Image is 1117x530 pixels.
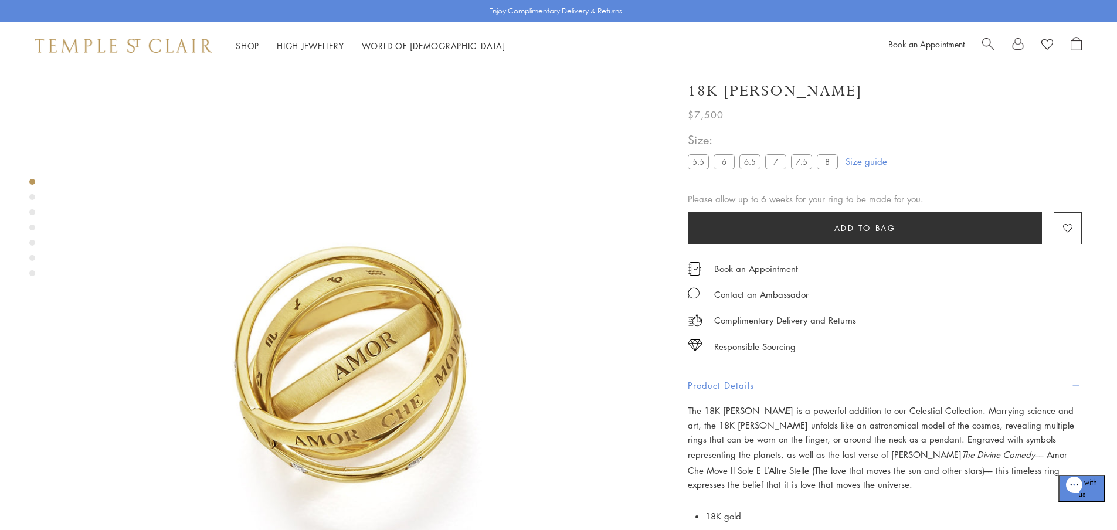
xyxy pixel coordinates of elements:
label: 7 [765,154,786,169]
div: Please allow up to 6 weeks for your ring to be made for you. [688,192,1082,206]
label: 7.5 [791,154,812,169]
span: $7,500 [688,107,724,123]
button: Product Details [688,372,1082,399]
div: Responsible Sourcing [714,339,796,354]
h1: 18K [PERSON_NAME] [688,81,862,101]
img: icon_sourcing.svg [688,339,702,351]
img: Temple St. Clair [35,39,212,53]
a: World of [DEMOGRAPHIC_DATA]World of [DEMOGRAPHIC_DATA] [362,40,505,52]
p: Complimentary Delivery and Returns [714,313,856,328]
a: Open Shopping Bag [1071,37,1082,55]
li: 18K gold [705,506,1082,526]
img: icon_delivery.svg [688,313,702,328]
a: Search [982,37,994,55]
a: Size guide [846,155,887,167]
a: Book an Appointment [888,38,965,50]
img: icon_appointment.svg [688,262,702,276]
iframe: Gorgias live chat messenger [1058,475,1105,518]
a: High JewelleryHigh Jewellery [277,40,344,52]
em: The Divine Comedy [962,449,1035,461]
nav: Main navigation [236,39,505,53]
a: ShopShop [236,40,259,52]
p: Enjoy Complimentary Delivery & Returns [489,5,622,17]
button: Add to bag [688,212,1042,244]
a: View Wishlist [1041,37,1053,55]
label: 8 [817,154,838,169]
span: Size: [688,130,843,150]
span: Add to bag [834,222,896,235]
label: 5.5 [688,154,709,169]
label: 6.5 [739,154,760,169]
div: Contact an Ambassador [714,287,809,302]
a: Book an Appointment [714,262,798,275]
p: The 18K [PERSON_NAME] is a powerful addition to our Celestial Collection. Marrying science and ar... [688,403,1082,492]
div: Product gallery navigation [29,176,35,286]
label: 6 [714,154,735,169]
img: MessageIcon-01_2.svg [688,287,700,299]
